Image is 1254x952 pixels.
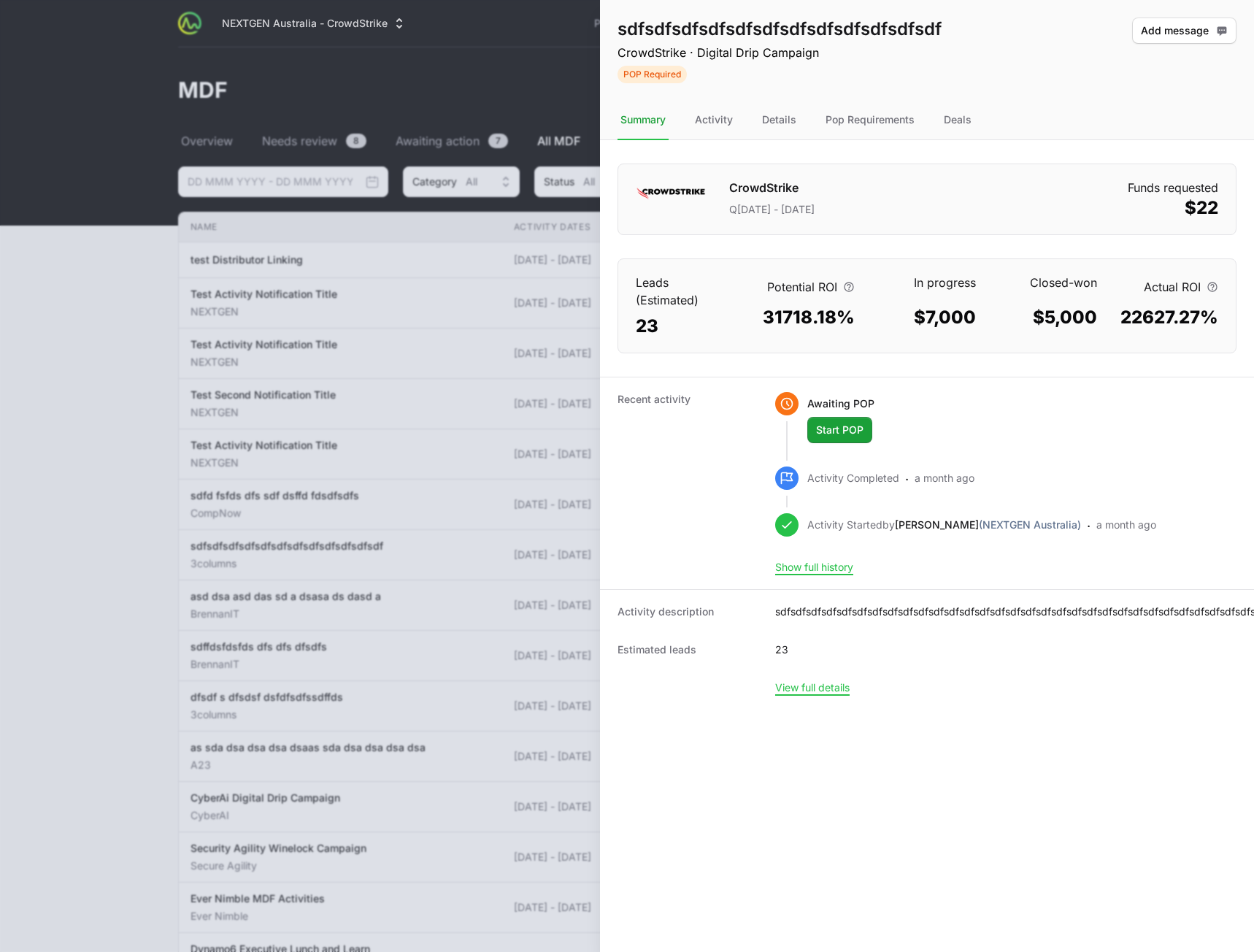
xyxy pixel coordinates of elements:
[775,392,1156,560] ul: Activity history timeline
[979,518,1081,531] span: (NEXTGEN Australia)
[729,202,815,220] p: Q[DATE] - [DATE]
[775,642,788,657] dd: 23
[775,681,850,694] button: View full details
[759,101,799,140] div: Details
[618,44,942,61] p: CrowdStrike · Digital Drip Campaign
[807,518,1081,537] p: Activity Started by
[895,518,1081,531] a: [PERSON_NAME](NEXTGEN Australia)
[878,306,976,338] dd: $7,000
[1132,18,1236,83] div: Activity actions
[816,421,863,439] span: Start POP
[941,101,974,140] div: Deals
[618,604,758,619] dt: Activity description
[775,561,853,574] button: Show full history
[999,306,1097,338] dd: $5,000
[823,101,918,140] div: Pop Requirements
[1096,518,1156,531] time: a month ago
[757,306,855,338] dd: 31718.18%
[915,472,974,484] time: a month ago
[636,274,734,309] dt: Leads (Estimated)
[1120,274,1218,300] dt: Actual ROI
[618,101,669,140] div: Summary
[692,101,736,140] div: Activity
[1132,18,1236,44] button: Add message
[729,179,815,199] h1: CrowdStrike
[999,274,1097,300] dt: Closed-won
[1128,196,1218,220] dd: $22
[618,18,942,41] h1: sdfsdfsdfsdfsdfsdfsdfsdfsdfsdfsdfsdf
[807,397,874,410] span: Awaiting POP
[905,469,909,490] span: ·
[600,101,1254,140] nav: Tabs
[757,274,855,300] dt: Potential ROI
[807,471,899,490] p: Activity Completed
[1141,22,1228,39] span: Add message
[1128,179,1218,196] dt: Funds requested
[618,64,942,83] span: Activity Status
[618,392,758,575] dt: Recent activity
[1087,516,1090,537] span: ·
[618,642,758,657] dt: Estimated leads
[636,179,706,208] img: CrowdStrike
[878,274,976,300] dt: In progress
[807,417,872,443] button: Start POP
[1120,306,1218,338] dd: 22627.27%
[636,315,734,338] dd: 23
